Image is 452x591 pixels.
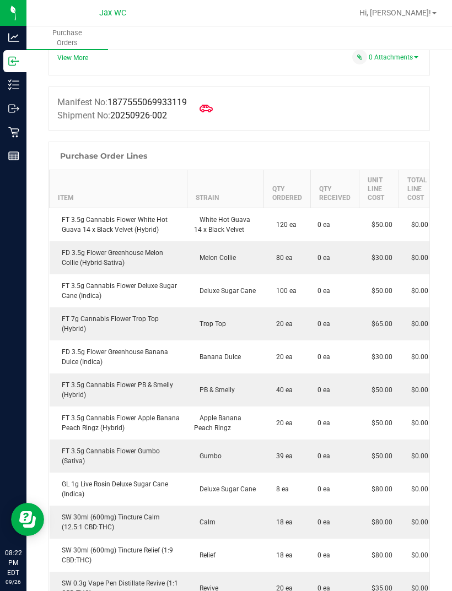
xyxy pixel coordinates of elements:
h1: Purchase Order Lines [60,151,147,160]
th: Qty Ordered [264,170,311,208]
span: $0.00 [406,551,428,559]
p: 09/26 [5,578,21,586]
a: View More [57,54,88,62]
span: $0.00 [406,287,428,295]
div: GL 1g Live Rosin Deluxe Sugar Cane (Indica) [56,479,181,499]
span: $0.00 [406,386,428,394]
span: Mark as Arrived [195,97,217,120]
inline-svg: Outbound [8,103,19,114]
span: Calm [194,518,216,526]
span: 20 ea [271,419,293,427]
span: 0 ea [318,319,330,329]
span: 18 ea [271,518,293,526]
span: 18 ea [271,551,293,559]
span: Trop Top [194,320,226,328]
span: $0.00 [406,320,428,328]
label: Manifest No: [57,96,187,109]
span: White Hot Guava 14 x Black Velvet [194,216,250,234]
span: $0.00 [406,452,428,460]
span: $0.00 [406,254,428,262]
span: 20 ea [271,320,293,328]
span: Deluxe Sugar Cane [194,485,256,493]
th: Item [50,170,187,208]
span: $0.00 [406,518,428,526]
div: FD 3.5g Flower Greenhouse Banana Dulce (Indica) [56,347,181,367]
inline-svg: Retail [8,127,19,138]
span: 8 ea [271,485,289,493]
span: Hi, [PERSON_NAME]! [359,8,431,17]
div: SW 30ml (600mg) Tincture Calm (12.5:1 CBD:THC) [56,512,181,532]
span: 0 ea [318,220,330,230]
div: FT 3.5g Cannabis Flower Gumbo (Sativa) [56,446,181,466]
div: FT 3.5g Cannabis Flower White Hot Guava 14 x Black Velvet (Hybrid) [56,215,181,235]
span: $80.00 [366,518,392,526]
th: Strain [187,170,264,208]
span: 20250926-002 [110,110,167,121]
span: $80.00 [366,485,392,493]
span: $0.00 [406,485,428,493]
span: $0.00 [406,353,428,361]
span: $65.00 [366,320,392,328]
span: Gumbo [194,452,222,460]
span: Melon Collie [194,254,236,262]
inline-svg: Reports [8,150,19,161]
div: FT 3.5g Cannabis Flower Deluxe Sugar Cane (Indica) [56,281,181,301]
span: 1877555069933119 [107,97,187,107]
span: $50.00 [366,452,392,460]
span: 0 ea [318,286,330,296]
span: 0 ea [318,517,330,527]
span: Jax WC [99,8,126,18]
a: 0 Attachments [369,53,418,61]
span: 0 ea [318,418,330,428]
span: Banana Dulce [194,353,241,361]
span: Apple Banana Peach Ringz [194,414,241,432]
span: Relief [194,551,216,559]
span: 0 ea [318,385,330,395]
div: SW 30ml (600mg) Tincture Relief (1:9 CBD:THC) [56,545,181,565]
inline-svg: Inventory [8,79,19,90]
th: Qty Received [311,170,359,208]
span: 0 ea [318,451,330,461]
span: 40 ea [271,386,293,394]
iframe: Resource center [11,503,44,536]
div: FT 3.5g Cannabis Flower PB & Smelly (Hybrid) [56,380,181,400]
span: $80.00 [366,551,392,559]
div: FD 3.5g Flower Greenhouse Melon Collie (Hybrid-Sativa) [56,248,181,268]
span: 80 ea [271,254,293,262]
div: FT 7g Cannabis Flower Trop Top (Hybrid) [56,314,181,334]
label: Shipment No: [57,109,167,122]
th: Total Line Cost [399,170,436,208]
span: $30.00 [366,353,392,361]
span: 20 ea [271,353,293,361]
span: 0 ea [318,352,330,362]
span: 39 ea [271,452,293,460]
span: Purchase Orders [26,28,108,48]
span: 0 ea [318,253,330,263]
inline-svg: Analytics [8,32,19,43]
span: $30.00 [366,254,392,262]
span: PB & Smelly [194,386,235,394]
span: $0.00 [406,221,428,229]
span: 120 ea [271,221,297,229]
span: 0 ea [318,484,330,494]
span: 0 ea [318,550,330,560]
span: $50.00 [366,419,392,427]
inline-svg: Inbound [8,56,19,67]
span: $50.00 [366,221,392,229]
a: Purchase Orders [26,26,108,50]
span: $50.00 [366,386,392,394]
th: Unit Line Cost [359,170,399,208]
span: $50.00 [366,287,392,295]
span: 100 ea [271,287,297,295]
span: Deluxe Sugar Cane [194,287,256,295]
span: Attach a document [352,50,367,64]
span: $0.00 [406,419,428,427]
p: 08:22 PM EDT [5,548,21,578]
div: FT 3.5g Cannabis Flower Apple Banana Peach Ringz (Hybrid) [56,413,181,433]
